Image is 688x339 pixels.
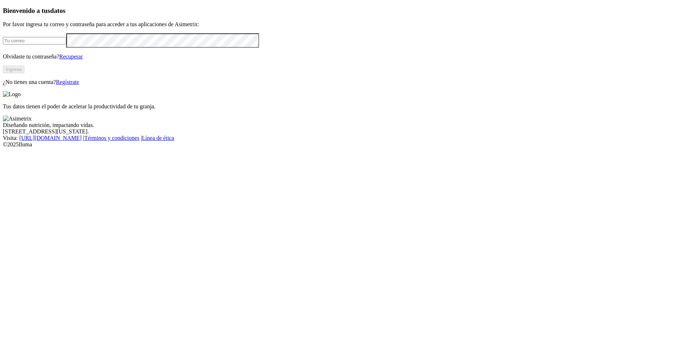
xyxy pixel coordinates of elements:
[3,79,685,85] p: ¿No tienes una cuenta?
[142,135,174,141] a: Línea de ética
[3,116,32,122] img: Asimetrix
[56,79,79,85] a: Regístrate
[50,7,66,14] span: datos
[3,122,685,128] div: Diseñando nutrición, impactando vidas.
[84,135,139,141] a: Términos y condiciones
[3,7,685,15] h3: Bienvenido a tus
[3,103,685,110] p: Tus datos tienen el poder de acelerar la productividad de tu granja.
[3,141,685,148] div: © 2025 Iluma
[3,135,685,141] div: Visita : | |
[3,91,21,98] img: Logo
[3,53,685,60] p: Olvidaste tu contraseña?
[3,21,685,28] p: Por favor ingresa tu correo y contraseña para acceder a tus aplicaciones de Asimetrix:
[3,128,685,135] div: [STREET_ADDRESS][US_STATE].
[3,37,66,44] input: Tu correo
[19,135,82,141] a: [URL][DOMAIN_NAME]
[59,53,83,60] a: Recuperar
[3,66,24,73] button: Ingresa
